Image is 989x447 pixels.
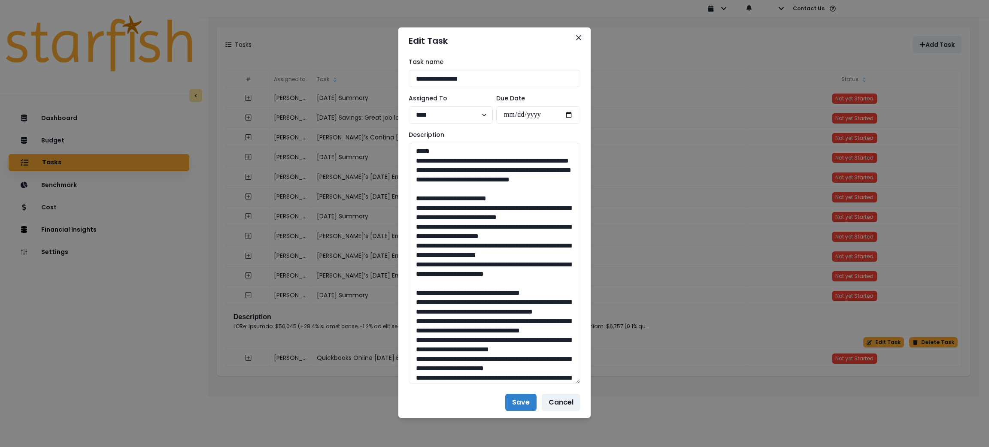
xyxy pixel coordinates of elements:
[496,94,575,103] label: Due Date
[409,57,575,66] label: Task name
[505,394,537,411] button: Save
[409,94,488,103] label: Assigned To
[398,27,591,54] header: Edit Task
[542,394,580,411] button: Cancel
[572,31,586,45] button: Close
[409,130,575,139] label: Description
